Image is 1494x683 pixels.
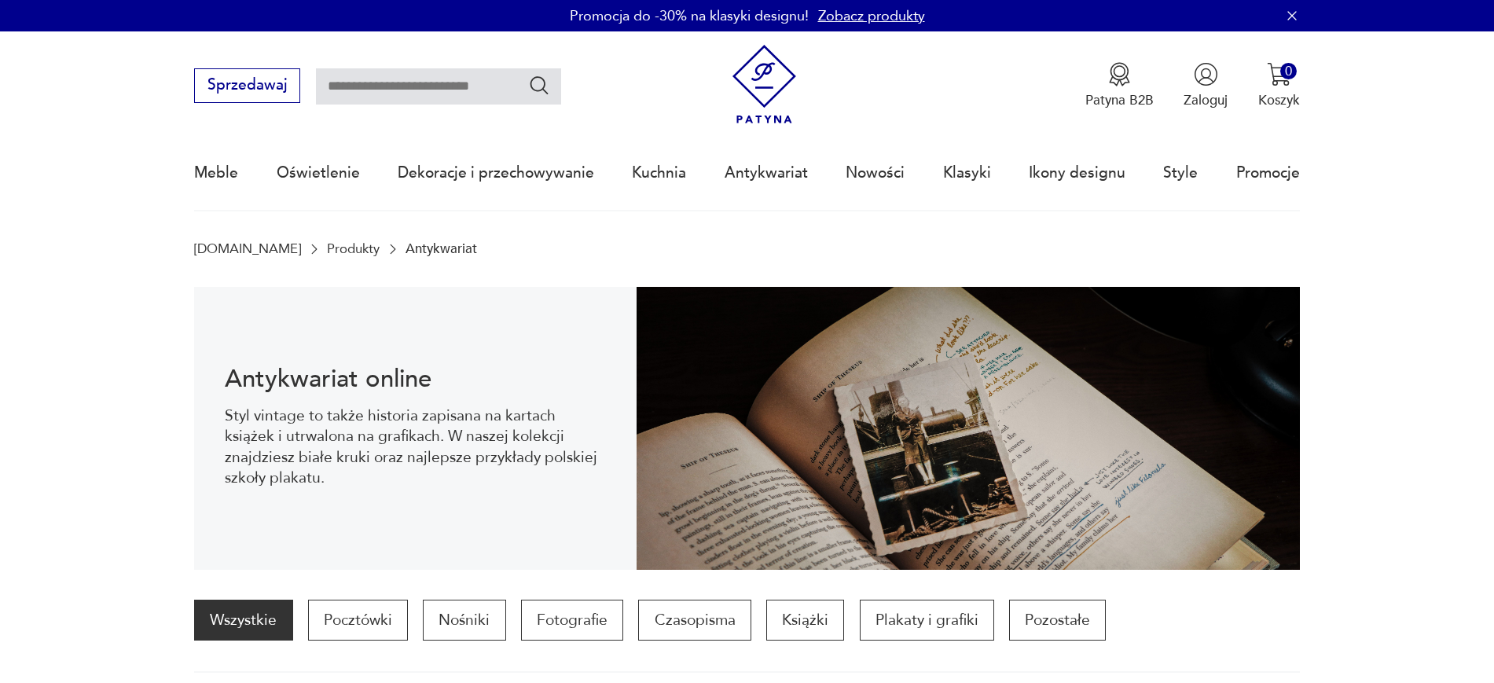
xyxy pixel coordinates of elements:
[1184,62,1228,109] button: Zaloguj
[1009,600,1106,641] a: Pozostałe
[528,74,551,97] button: Szukaj
[1258,91,1300,109] p: Koszyk
[277,137,360,209] a: Oświetlenie
[1236,137,1300,209] a: Promocje
[632,137,686,209] a: Kuchnia
[1085,62,1154,109] button: Patyna B2B
[725,137,808,209] a: Antykwariat
[638,600,751,641] a: Czasopisma
[846,137,905,209] a: Nowości
[225,406,607,489] p: Styl vintage to także historia zapisana na kartach książek i utrwalona na grafikach. W naszej kol...
[308,600,408,641] a: Pocztówki
[818,6,925,26] a: Zobacz produkty
[637,287,1300,570] img: c8a9187830f37f141118a59c8d49ce82.jpg
[194,241,301,256] a: [DOMAIN_NAME]
[766,600,844,641] a: Książki
[1267,62,1291,86] img: Ikona koszyka
[194,137,238,209] a: Meble
[194,80,300,93] a: Sprzedawaj
[1258,62,1300,109] button: 0Koszyk
[398,137,594,209] a: Dekoracje i przechowywanie
[521,600,623,641] a: Fotografie
[327,241,380,256] a: Produkty
[1184,91,1228,109] p: Zaloguj
[406,241,477,256] p: Antykwariat
[1107,62,1132,86] img: Ikona medalu
[1085,91,1154,109] p: Patyna B2B
[194,68,300,103] button: Sprzedawaj
[570,6,809,26] p: Promocja do -30% na klasyki designu!
[860,600,994,641] a: Plakaty i grafiki
[1029,137,1125,209] a: Ikony designu
[194,600,292,641] a: Wszystkie
[423,600,505,641] a: Nośniki
[1163,137,1198,209] a: Style
[1085,62,1154,109] a: Ikona medaluPatyna B2B
[1280,63,1297,79] div: 0
[725,45,804,124] img: Patyna - sklep z meblami i dekoracjami vintage
[225,368,607,391] h1: Antykwariat online
[943,137,991,209] a: Klasyki
[1194,62,1218,86] img: Ikonka użytkownika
